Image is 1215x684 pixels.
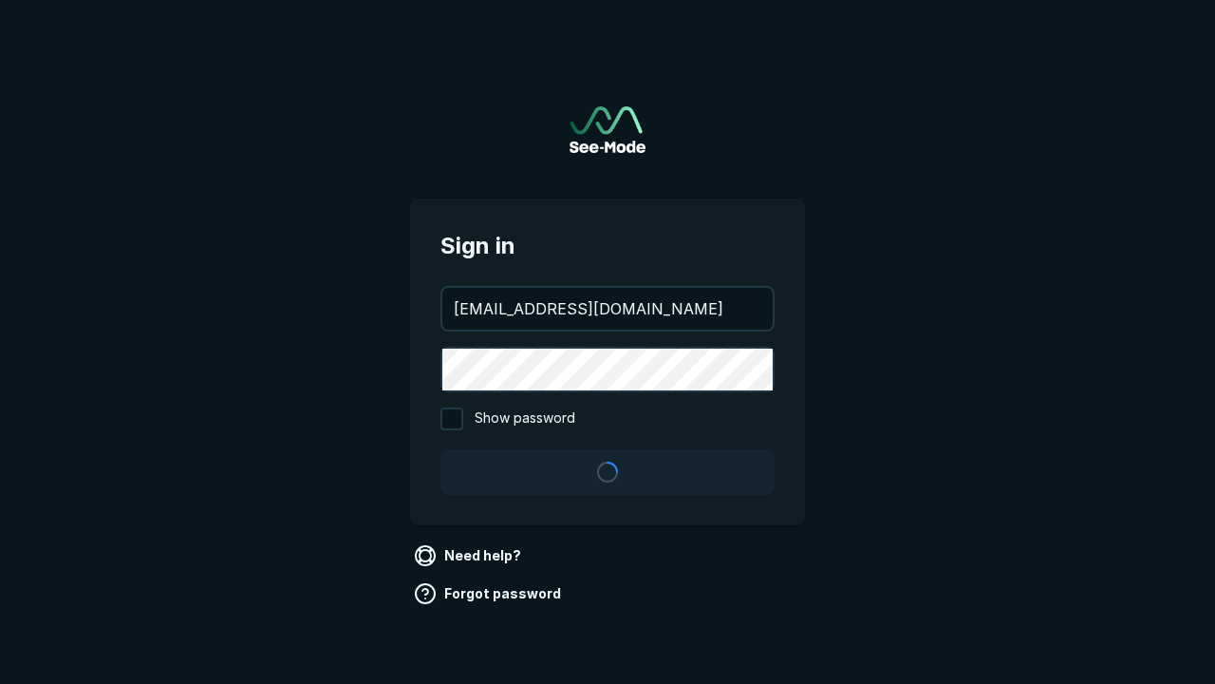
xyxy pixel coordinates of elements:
span: Show password [475,408,575,430]
img: See-Mode Logo [570,106,645,153]
a: Go to sign in [570,106,645,153]
a: Need help? [410,541,529,571]
a: Forgot password [410,579,569,609]
span: Sign in [440,229,775,263]
input: your@email.com [442,288,773,330]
